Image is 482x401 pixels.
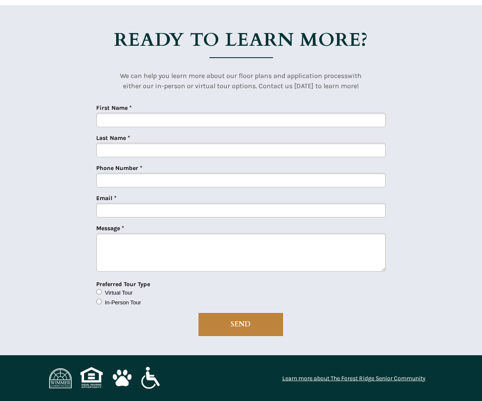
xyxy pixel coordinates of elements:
span: First Name * [96,104,132,111]
span: arn more about our floor plans and application process [176,72,348,80]
span: Message * [96,225,124,232]
span: Email * [96,195,117,202]
span: Virtual Tour [105,290,133,296]
span: In-Person Tour [105,299,141,306]
button: SEND [198,312,284,337]
span: Phone Number * [96,164,142,172]
a: Learn more about The Forest Ridge Senior Community [282,375,426,382]
span: Preferred Tour Type [96,281,150,288]
span: We can help you le [120,72,176,80]
span: SEND [198,320,283,329]
span: Last Name * [96,134,130,142]
strong: READY TO LEARN MORE? [114,27,368,53]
